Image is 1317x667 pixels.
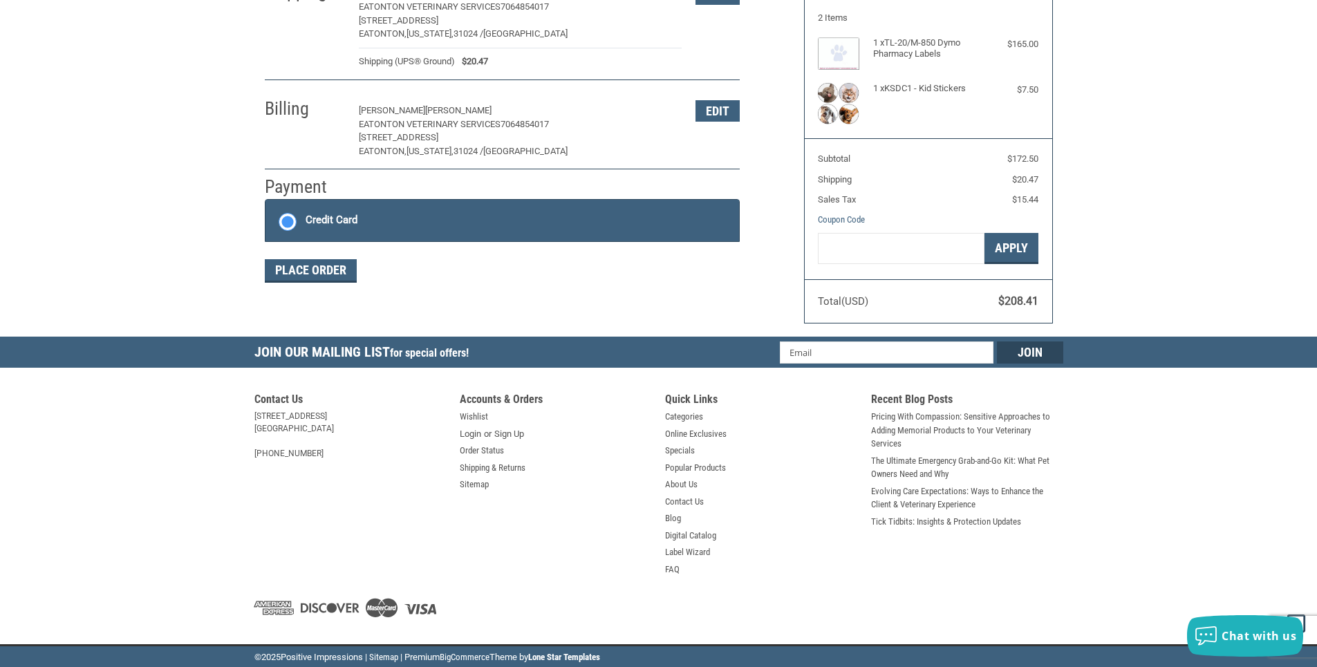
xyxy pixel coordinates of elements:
[665,511,681,525] a: Blog
[254,410,447,460] address: [STREET_ADDRESS] [GEOGRAPHIC_DATA] [PHONE_NUMBER]
[871,454,1063,481] a: The Ultimate Emergency Grab-and-Go Kit: What Pet Owners Need and Why
[984,233,1038,264] button: Apply
[460,427,481,441] a: Login
[494,427,524,441] a: Sign Up
[483,28,568,39] span: [GEOGRAPHIC_DATA]
[407,28,454,39] span: [US_STATE],
[665,444,695,458] a: Specials
[359,105,425,115] span: [PERSON_NAME]
[1012,174,1038,185] span: $20.47
[454,146,483,156] span: 31024 /
[695,100,740,122] button: Edit
[460,410,488,424] a: Wishlist
[359,28,407,39] span: EATONTON,
[873,83,980,94] h4: 1 x KSDC1 - Kid Stickers
[818,233,984,264] input: Gift Certificate or Coupon Code
[665,495,704,509] a: Contact Us
[998,294,1038,308] span: $208.41
[261,652,281,662] span: 2025
[501,119,549,129] span: 7064854017
[818,214,865,225] a: Coupon Code
[265,176,346,198] h2: Payment
[871,515,1021,529] a: Tick Tidbits: Insights & Protection Updates
[359,119,501,129] span: EATONTON VETERINARY SERVICES
[665,545,710,559] a: Label Wizard
[407,146,454,156] span: [US_STATE],
[265,259,357,283] button: Place Order
[665,427,727,441] a: Online Exclusives
[265,97,346,120] h2: Billing
[460,444,504,458] a: Order Status
[665,410,703,424] a: Categories
[1187,615,1303,657] button: Chat with us
[1007,153,1038,164] span: $172.50
[983,37,1038,51] div: $165.00
[476,427,500,441] span: or
[818,153,850,164] span: Subtotal
[780,341,993,364] input: Email
[983,83,1038,97] div: $7.50
[665,563,680,576] a: FAQ
[425,105,492,115] span: [PERSON_NAME]
[390,346,469,359] span: for special offers!
[665,529,716,543] a: Digital Catalog
[873,37,980,60] h4: 1 x TL-20/M-850 Dymo Pharmacy Labels
[254,652,363,662] span: © Positive Impressions
[365,652,398,662] a: | Sitemap
[359,1,501,12] span: EATONTON VETERINARY SERVICES
[460,478,489,491] a: Sitemap
[665,393,857,410] h5: Quick Links
[665,478,698,491] a: About Us
[440,652,489,662] a: BigCommerce
[254,337,476,372] h5: Join Our Mailing List
[528,652,600,662] a: Lone Star Templates
[871,393,1063,410] h5: Recent Blog Posts
[871,410,1063,451] a: Pricing With Compassion: Sensitive Approaches to Adding Memorial Products to Your Veterinary Serv...
[454,28,483,39] span: 31024 /
[818,174,852,185] span: Shipping
[306,209,357,232] div: Credit Card
[460,393,652,410] h5: Accounts & Orders
[818,295,868,308] span: Total (USD)
[460,461,525,475] a: Shipping & Returns
[359,146,407,156] span: EATONTON,
[871,485,1063,511] a: Evolving Care Expectations: Ways to Enhance the Client & Veterinary Experience
[254,393,447,410] h5: Contact Us
[501,1,549,12] span: 7064854017
[359,132,438,142] span: [STREET_ADDRESS]
[818,12,1038,24] h3: 2 Items
[483,146,568,156] span: [GEOGRAPHIC_DATA]
[455,55,488,68] span: $20.47
[997,341,1063,364] input: Join
[359,15,438,26] span: [STREET_ADDRESS]
[1012,194,1038,205] span: $15.44
[1222,628,1296,643] span: Chat with us
[818,194,856,205] span: Sales Tax
[359,55,455,68] span: Shipping (UPS® Ground)
[665,461,726,475] a: Popular Products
